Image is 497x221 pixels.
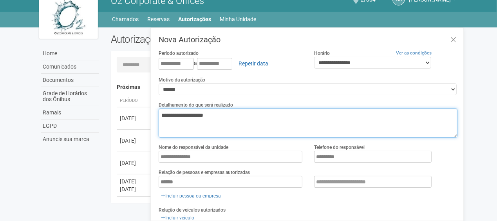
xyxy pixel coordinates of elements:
a: Minha Unidade [220,14,257,25]
div: [DATE] [120,137,149,145]
a: Chamados [112,14,139,25]
a: Comunicados [41,60,99,74]
a: Ver as condições [396,50,432,56]
a: Grade de Horários dos Ônibus [41,87,99,106]
div: a [159,57,302,70]
div: [DATE] [120,114,149,122]
label: Nome do responsável da unidade [159,144,228,151]
a: Autorizações [179,14,211,25]
label: Relação de veículos autorizados [159,207,226,214]
a: Repetir data [233,57,273,70]
a: Home [41,47,99,60]
label: Motivo da autorização [159,76,205,83]
label: Detalhamento do que será realizado [159,101,233,109]
label: Relação de pessoas e empresas autorizadas [159,169,250,176]
label: Período autorizado [159,50,199,57]
h3: Nova Autorização [159,36,457,43]
a: Anuncie sua marca [41,133,99,146]
th: Período [117,94,152,107]
a: Documentos [41,74,99,87]
label: Telefone do responsável [314,144,365,151]
a: Incluir pessoa ou empresa [159,192,223,200]
a: Reservas [148,14,170,25]
a: LGPD [41,120,99,133]
h4: Próximas [117,84,452,90]
h2: Autorizações [111,33,278,45]
div: [DATE] [120,185,149,193]
label: Horário [314,50,330,57]
div: [DATE] [120,159,149,167]
div: [DATE] [120,178,149,185]
a: Ramais [41,106,99,120]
